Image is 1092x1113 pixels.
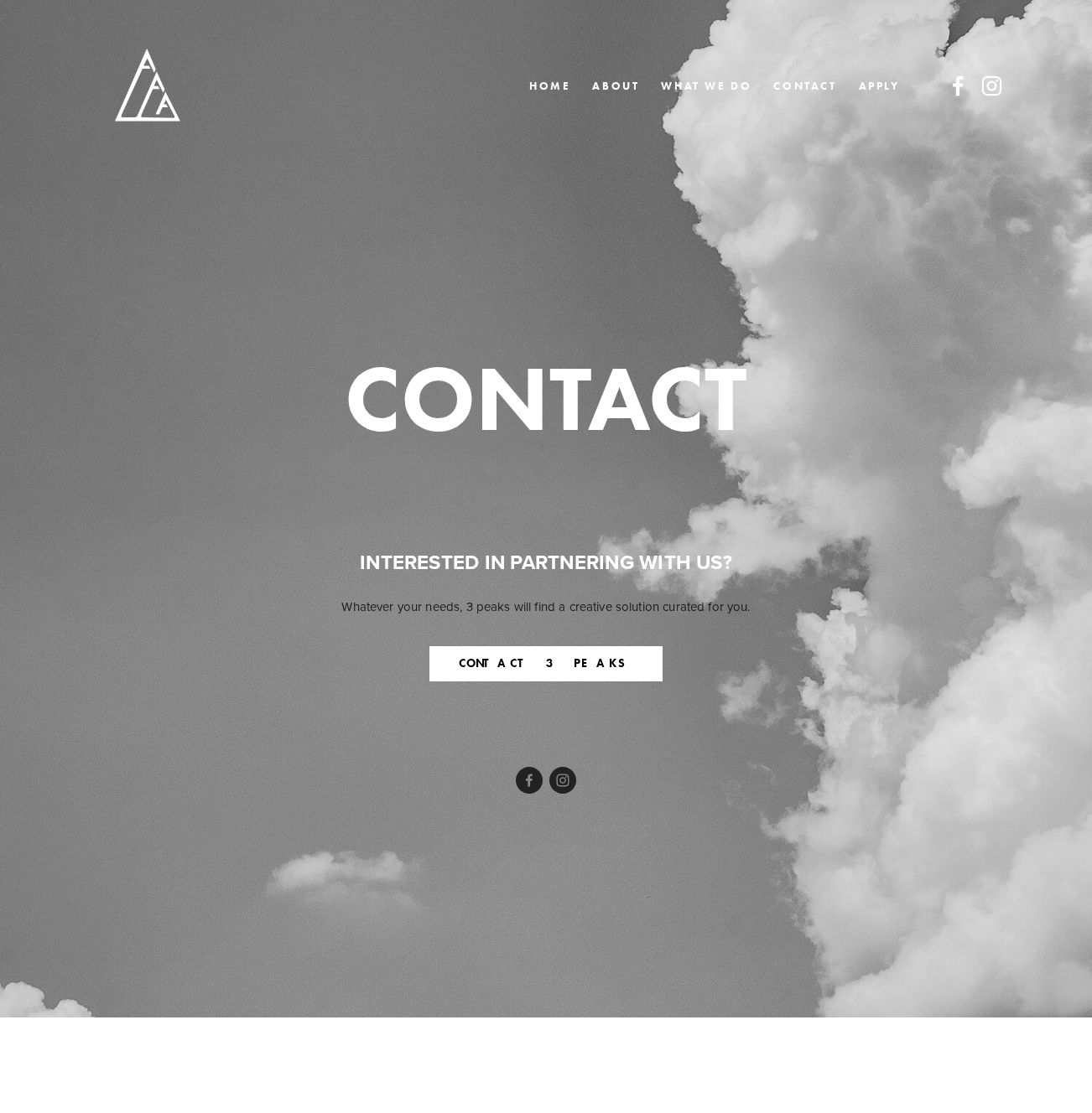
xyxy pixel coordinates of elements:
[516,767,543,794] a: Facebook
[242,595,849,618] p: Whatever your needs, 3 peaks will find a creative solution curated for you.
[773,74,836,98] a: CONTACT
[661,74,751,98] a: WHAT WE DO
[360,547,732,577] strong: INTERESTED IN PARTNERING WITH US?
[429,646,663,681] button: CONTACT 3 PEAKS
[84,25,205,147] img: 3 Peaks Marketing
[529,74,570,98] a: Home
[592,74,639,98] a: ABOUT
[549,767,576,794] a: Instagram
[242,352,849,444] h1: CONTACT
[859,74,900,98] a: APPLY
